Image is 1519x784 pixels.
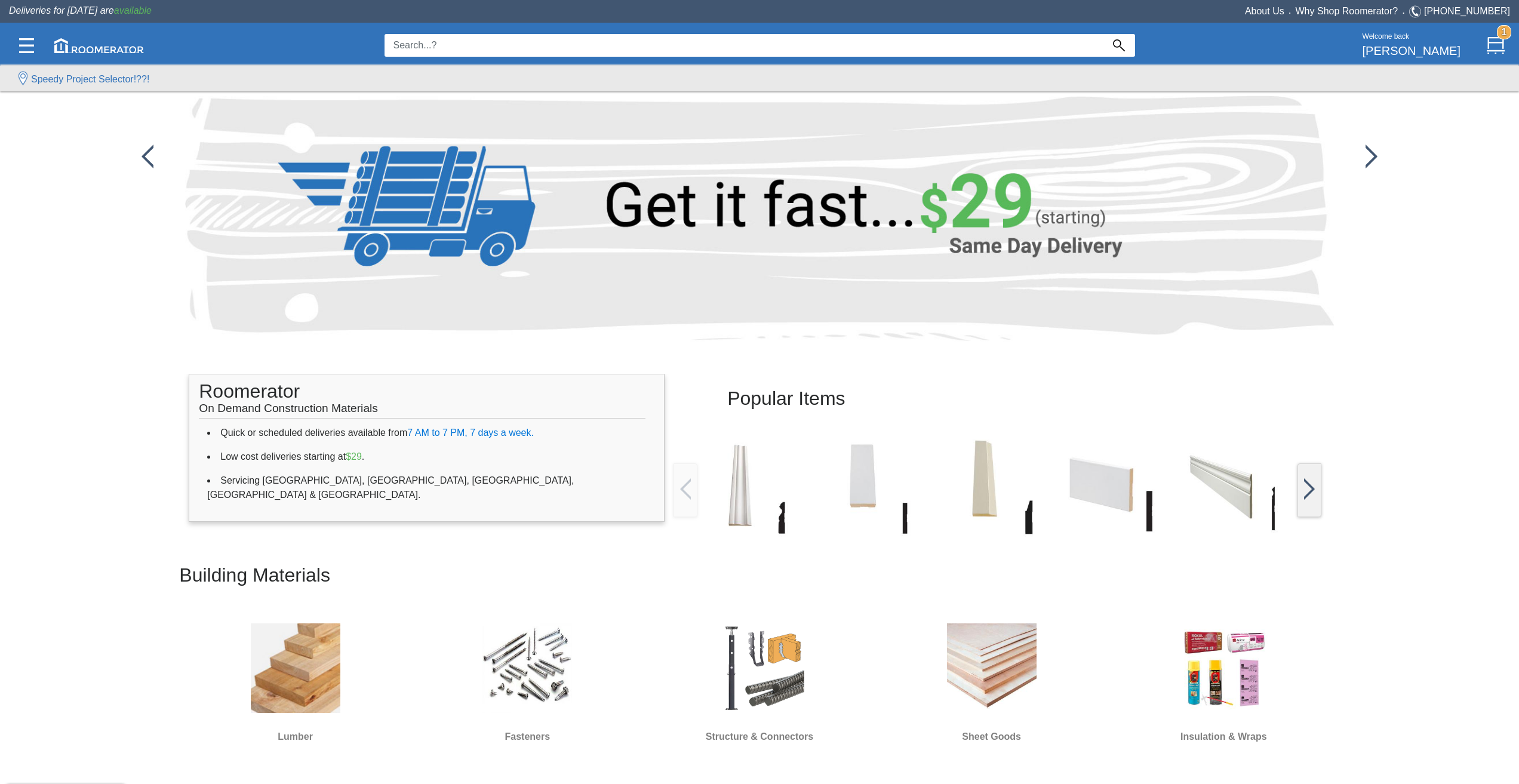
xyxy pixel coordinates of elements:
[685,614,834,752] a: Structure & Connectors
[727,379,1267,419] h2: Popular Items
[1424,6,1510,16] a: [PHONE_NUMBER]
[221,614,370,752] a: Lumber
[453,729,602,745] h6: Fasteners
[917,614,1066,752] a: Sheet Goods
[917,729,1066,745] h6: Sheet Goods
[1296,6,1398,16] a: Why Shop Roomerator?
[685,729,834,745] h6: Structure & Connectors
[251,623,340,713] img: Lumber.jpg
[1487,36,1505,54] img: Cart.svg
[179,555,1339,595] h2: Building Materials
[1113,39,1125,51] img: Search_Icon.svg
[1149,614,1298,752] a: Insulation & Wraps
[207,421,645,445] li: Quick or scheduled deliveries available from
[207,445,645,469] li: Low cost deliveries starting at .
[947,623,1037,713] img: Sheet_Good.jpg
[453,614,602,752] a: Fasteners
[31,72,149,87] label: Speedy Project Selector!??!
[1497,25,1511,39] strong: 1
[715,623,804,713] img: S&H.jpg
[1149,729,1298,745] h6: Insulation & Wraps
[1304,478,1315,500] img: /app/images/Buttons/favicon.jpg
[9,5,152,16] span: Deliveries for [DATE] are
[114,5,152,16] span: available
[680,478,691,500] img: /app/images/Buttons/favicon.jpg
[199,374,645,419] h1: Roomerator
[19,38,34,53] img: Categories.svg
[482,623,572,713] img: Screw.jpg
[1245,6,1284,16] a: About Us
[1409,4,1424,19] img: Telephone.svg
[1177,433,1282,537] img: /app/images/Buttons/favicon.jpg
[1398,10,1409,16] span: •
[688,433,792,537] img: /app/images/Buttons/favicon.jpg
[207,469,645,507] li: Servicing [GEOGRAPHIC_DATA], [GEOGRAPHIC_DATA], [GEOGRAPHIC_DATA], [GEOGRAPHIC_DATA] & [GEOGRAPHI...
[1284,10,1296,16] span: •
[142,144,153,168] img: /app/images/Buttons/favicon.jpg
[407,428,534,438] span: 7 AM to 7 PM, 7 days a week.
[1366,144,1377,168] img: /app/images/Buttons/favicon.jpg
[933,433,1037,537] img: /app/images/Buttons/favicon.jpg
[1055,433,1160,537] img: /app/images/Buttons/favicon.jpg
[810,433,915,537] img: /app/images/Buttons/favicon.jpg
[199,396,378,414] span: On Demand Construction Materials
[346,451,362,462] span: $29
[1179,623,1268,713] img: Insulation.jpg
[1300,433,1404,537] img: /app/images/Buttons/favicon.jpg
[385,34,1103,57] input: Search...?
[54,38,144,53] img: roomerator-logo.svg
[221,729,370,745] h6: Lumber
